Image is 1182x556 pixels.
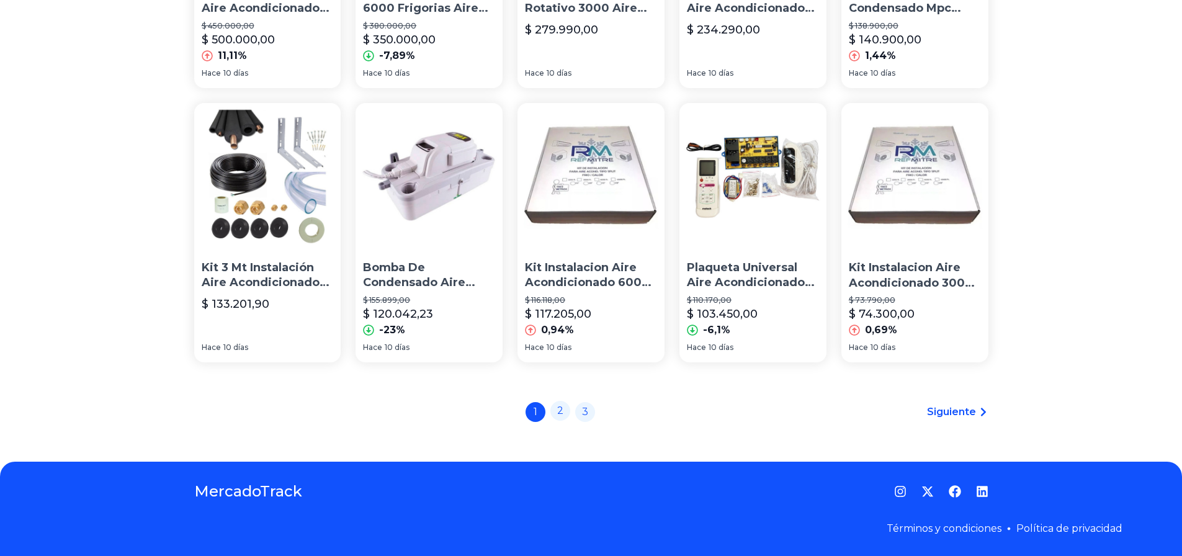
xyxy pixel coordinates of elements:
[547,68,571,78] span: 10 días
[218,48,247,63] p: 11,11%
[379,323,405,338] p: -23%
[385,343,410,352] span: 10 días
[687,260,819,291] p: Plaqueta Universal Aire Acondicionado Split Piso Techo U10a
[865,323,897,338] p: 0,69%
[541,323,574,338] p: 0,94%
[194,103,341,250] img: Kit 3 Mt Instalación Aire Acondicionado Split 4500 Frigorías
[363,260,495,291] p: Bomba De Condensado Aire Acondicionado Aspen Max Hiflow 1.7
[202,260,334,291] p: Kit 3 Mt Instalación Aire Acondicionado Split 4500 Frigorías
[709,343,733,352] span: 10 días
[202,68,221,78] span: Hace
[223,343,248,352] span: 10 días
[363,305,433,323] p: $ 120.042,23
[223,68,248,78] span: 10 días
[921,485,934,498] a: Twitter
[887,522,1001,534] a: Términos y condiciones
[841,103,988,362] a: Kit Instalacion Aire Acondicionado 3000 FrKit Instalacion Aire Acondicionado 3000 Fr$ 73.790,00$ ...
[709,68,733,78] span: 10 días
[1016,522,1122,534] a: Política de privacidad
[385,68,410,78] span: 10 días
[871,343,895,352] span: 10 días
[949,485,961,498] a: Facebook
[525,68,544,78] span: Hace
[679,103,826,250] img: Plaqueta Universal Aire Acondicionado Split Piso Techo U10a
[525,343,544,352] span: Hace
[849,295,981,305] p: $ 73.790,00
[525,305,591,323] p: $ 117.205,00
[679,103,826,362] a: Plaqueta Universal Aire Acondicionado Split Piso Techo U10aPlaqueta Universal Aire Acondicionado ...
[363,68,382,78] span: Hace
[894,485,907,498] a: Instagram
[194,103,341,362] a: Kit 3 Mt Instalación Aire Acondicionado Split 4500 FrigoríasKit 3 Mt Instalación Aire Acondiciona...
[547,343,571,352] span: 10 días
[517,103,665,362] a: Kit Instalacion Aire Acondicionado 6000 FrigoriasKit Instalacion Aire Acondicionado 6000 Frigoria...
[687,295,819,305] p: $ 110.170,00
[363,295,495,305] p: $ 155.899,00
[363,31,436,48] p: $ 350.000,00
[363,21,495,31] p: $ 380.000,00
[517,103,665,250] img: Kit Instalacion Aire Acondicionado 6000 Frigorias
[202,295,269,313] p: $ 133.201,90
[871,68,895,78] span: 10 días
[849,343,868,352] span: Hace
[194,482,302,501] a: MercadoTrack
[575,402,595,422] a: 3
[841,103,988,250] img: Kit Instalacion Aire Acondicionado 3000 Fr
[202,21,334,31] p: $ 450.000,00
[865,48,896,63] p: 1,44%
[687,305,758,323] p: $ 103.450,00
[927,405,976,419] span: Siguiente
[525,260,657,291] p: Kit Instalacion Aire Acondicionado 6000 Frigorias
[525,21,598,38] p: $ 279.990,00
[849,305,915,323] p: $ 74.300,00
[356,103,503,250] img: Bomba De Condensado Aire Acondicionado Aspen Max Hiflow 1.7
[363,343,382,352] span: Hace
[849,68,868,78] span: Hace
[525,295,657,305] p: $ 116.118,00
[687,68,706,78] span: Hace
[849,21,981,31] p: $ 138.900,00
[927,405,988,419] a: Siguiente
[379,48,415,63] p: -7,89%
[202,31,275,48] p: $ 500.000,00
[849,31,921,48] p: $ 140.900,00
[550,401,570,421] a: 2
[202,343,221,352] span: Hace
[687,21,760,38] p: $ 234.290,00
[703,323,730,338] p: -6,1%
[976,485,988,498] a: LinkedIn
[849,260,981,291] p: Kit Instalacion Aire Acondicionado 3000 Fr
[356,103,503,362] a: Bomba De Condensado Aire Acondicionado Aspen Max Hiflow 1.7Bomba De Condensado Aire Acondicionado...
[687,343,706,352] span: Hace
